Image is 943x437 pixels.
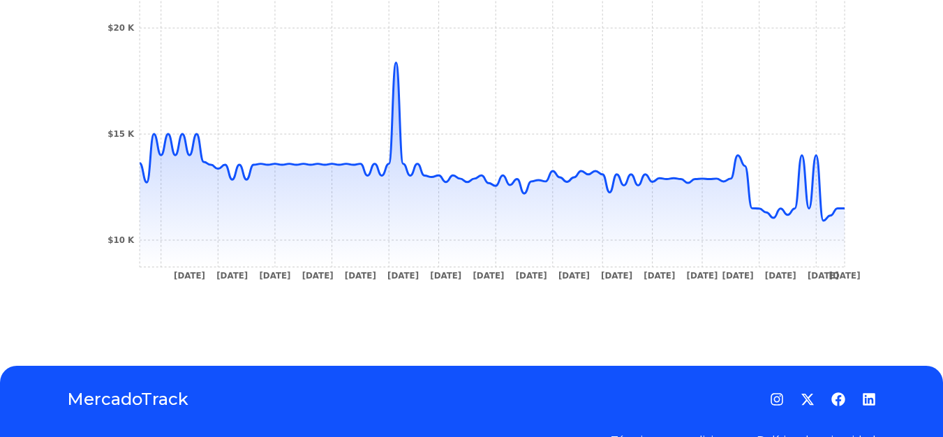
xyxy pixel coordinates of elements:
[430,271,461,281] tspan: [DATE]
[345,271,376,281] tspan: [DATE]
[216,271,248,281] tspan: [DATE]
[801,392,815,406] a: Gorjeo
[107,129,135,139] tspan: $15 K
[831,392,845,406] a: Facebook
[174,271,205,281] tspan: [DATE]
[765,271,796,281] tspan: [DATE]
[67,388,188,410] a: MercadoTrack
[601,271,632,281] tspan: [DATE]
[770,392,784,406] a: Instagram
[644,271,675,281] tspan: [DATE]
[107,23,135,33] tspan: $20 K
[302,271,334,281] tspan: [DATE]
[67,389,188,409] font: MercadoTrack
[829,271,861,281] tspan: [DATE]
[387,271,419,281] tspan: [DATE]
[259,271,290,281] tspan: [DATE]
[473,271,504,281] tspan: [DATE]
[107,235,135,245] tspan: $10 K
[687,271,718,281] tspan: [DATE]
[808,271,839,281] tspan: [DATE]
[558,271,590,281] tspan: [DATE]
[516,271,547,281] tspan: [DATE]
[862,392,876,406] a: LinkedIn
[722,271,754,281] tspan: [DATE]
